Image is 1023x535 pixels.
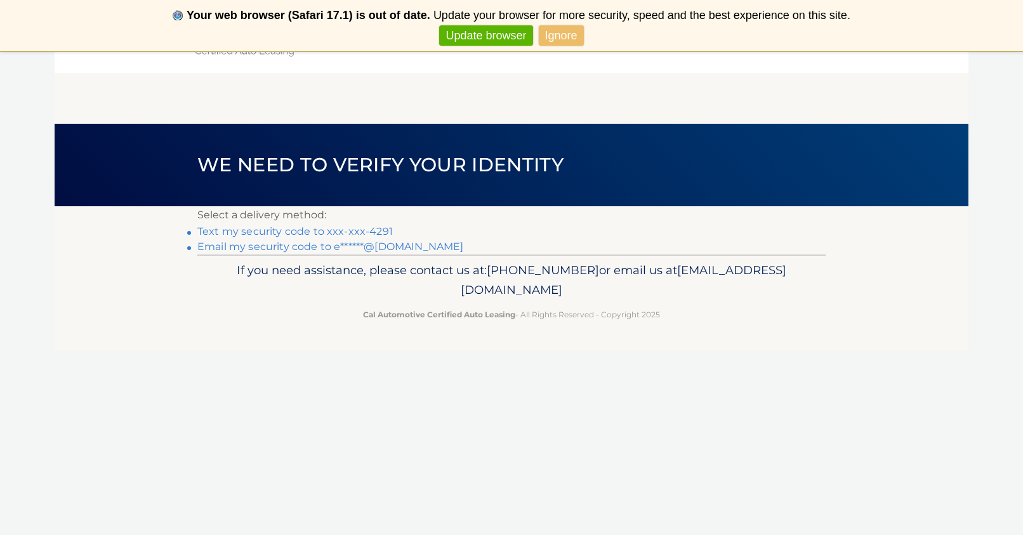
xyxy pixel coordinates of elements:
a: Update browser [439,25,532,46]
strong: Cal Automotive Certified Auto Leasing [363,310,515,319]
span: [PHONE_NUMBER] [487,263,599,277]
a: Ignore [539,25,584,46]
a: Email my security code to e******@[DOMAIN_NAME] [197,241,464,253]
p: - All Rights Reserved - Copyright 2025 [206,308,817,321]
span: We need to verify your identity [197,153,564,176]
a: Text my security code to xxx-xxx-4291 [197,225,393,237]
b: Your web browser (Safari 17.1) is out of date. [187,9,430,22]
p: If you need assistance, please contact us at: or email us at [206,260,817,301]
p: Select a delivery method: [197,206,826,224]
span: Update your browser for more security, speed and the best experience on this site. [433,9,850,22]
